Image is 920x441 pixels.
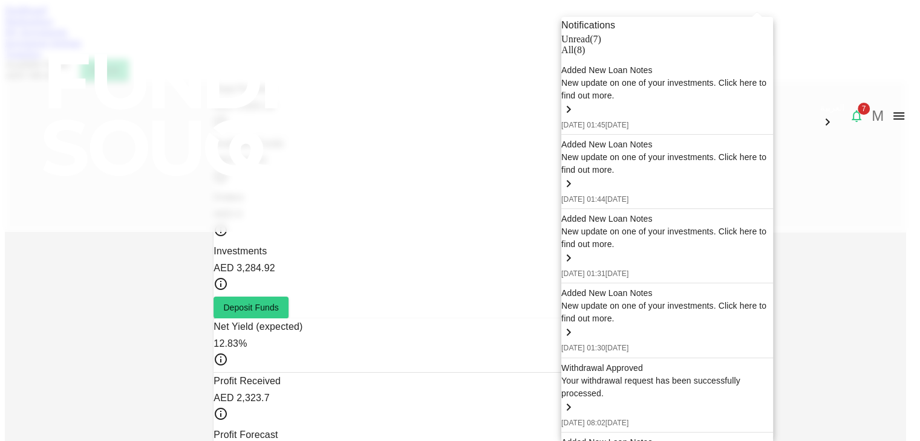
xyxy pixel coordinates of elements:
[561,269,605,278] span: [DATE] 01:31
[561,362,773,375] div: Withdrawal Approved
[605,195,629,204] span: [DATE]
[561,287,773,300] div: Added New Loan Notes
[561,151,773,176] div: New update on one of your investments. Click here to find out more.
[605,269,629,278] span: [DATE]
[561,213,773,225] div: Added New Loan Notes
[561,64,773,77] div: Added New Loan Notes
[573,45,585,55] span: ( 8 )
[561,344,605,352] span: [DATE] 01:30
[605,121,629,129] span: [DATE]
[561,419,605,427] span: [DATE] 08:02
[561,77,773,102] div: New update on one of your investments. Click here to find out more.
[561,225,773,251] div: New update on one of your investments. Click here to find out more.
[561,300,773,325] div: New update on one of your investments. Click here to find out more.
[561,195,605,204] span: [DATE] 01:44
[561,20,615,30] span: Notifications
[561,375,773,400] div: Your withdrawal request has been successfully processed.
[561,121,605,129] span: [DATE] 01:45
[605,344,629,352] span: [DATE]
[561,34,590,44] span: Unread
[605,419,629,427] span: [DATE]
[561,45,573,55] span: All
[590,34,601,44] span: ( 7 )
[561,138,773,151] div: Added New Loan Notes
